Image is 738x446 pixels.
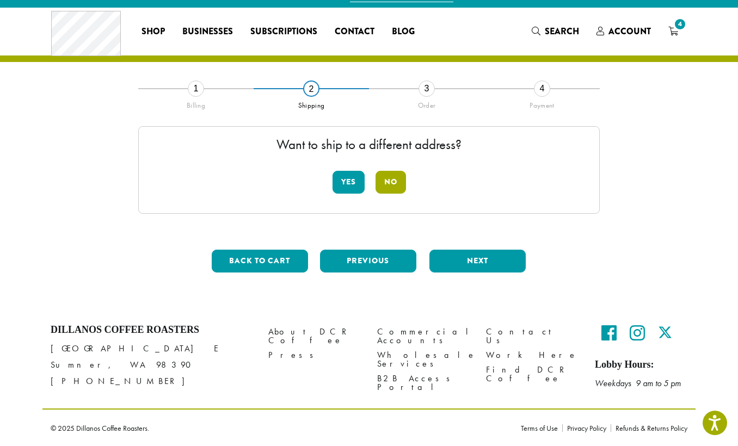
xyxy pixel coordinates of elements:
a: Shop [133,23,174,40]
div: Payment [484,97,600,110]
a: Commercial Accounts [377,324,470,348]
a: Search [523,22,588,40]
div: 1 [188,80,204,97]
em: Weekdays 9 am to 5 pm [595,377,681,389]
span: Businesses [182,25,233,39]
span: Account [608,25,651,38]
div: 2 [303,80,319,97]
span: Subscriptions [250,25,317,39]
a: B2B Access Portal [377,371,470,394]
div: 4 [534,80,550,97]
a: About DCR Coffee [268,324,361,348]
a: Find DCR Coffee [486,362,579,386]
span: Contact [335,25,374,39]
a: Contact Us [486,324,579,348]
button: Yes [333,171,365,194]
p: [GEOGRAPHIC_DATA] E Sumner, WA 98390 [PHONE_NUMBER] [51,340,252,389]
a: Wholesale Services [377,348,470,371]
div: Shipping [254,97,369,110]
a: Privacy Policy [562,424,611,432]
p: Want to ship to a different address? [150,138,588,151]
a: Work Here [486,348,579,362]
div: 3 [419,80,435,97]
button: Next [429,250,526,272]
div: Billing [138,97,254,110]
h5: Lobby Hours: [595,359,687,371]
h4: Dillanos Coffee Roasters [51,324,252,336]
a: Refunds & Returns Policy [611,424,687,432]
button: No [376,171,406,194]
p: © 2025 Dillanos Coffee Roasters. [51,424,505,432]
span: 4 [673,17,687,32]
span: Shop [142,25,165,39]
a: Press [268,348,361,362]
button: Back to cart [212,250,308,272]
span: Search [545,25,579,38]
span: Blog [392,25,415,39]
div: Order [369,97,484,110]
a: Terms of Use [521,424,562,432]
button: Previous [320,250,416,272]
